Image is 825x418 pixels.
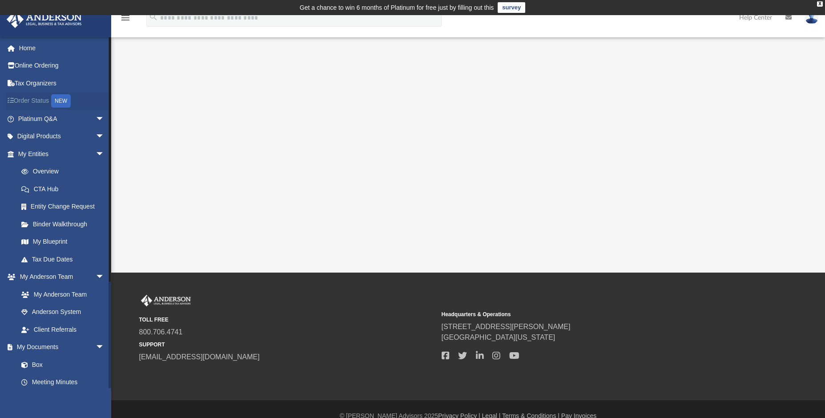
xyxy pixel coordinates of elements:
a: Tax Organizers [6,74,118,92]
a: Client Referrals [12,321,113,338]
span: arrow_drop_down [96,268,113,286]
span: arrow_drop_down [96,145,113,163]
a: My Blueprint [12,233,113,251]
small: SUPPORT [139,341,435,349]
small: Headquarters & Operations [442,310,738,318]
a: Binder Walkthrough [12,215,118,233]
a: Entity Change Request [12,198,118,216]
a: Meeting Minutes [12,374,113,391]
a: [GEOGRAPHIC_DATA][US_STATE] [442,334,555,341]
a: Digital Productsarrow_drop_down [6,128,118,145]
a: My Entitiesarrow_drop_down [6,145,118,163]
span: arrow_drop_down [96,338,113,357]
a: Online Ordering [6,57,118,75]
a: survey [498,2,525,13]
i: search [149,12,158,22]
img: Anderson Advisors Platinum Portal [139,295,193,306]
a: [STREET_ADDRESS][PERSON_NAME] [442,323,571,330]
a: My Anderson Team [12,285,109,303]
a: Platinum Q&Aarrow_drop_down [6,110,118,128]
div: close [817,1,823,7]
img: User Pic [805,11,818,24]
img: Anderson Advisors Platinum Portal [4,11,85,28]
a: Tax Due Dates [12,250,118,268]
div: Get a chance to win 6 months of Platinum for free just by filling out this [300,2,494,13]
a: menu [120,17,131,23]
a: 800.706.4741 [139,328,183,336]
a: CTA Hub [12,180,118,198]
a: Order StatusNEW [6,92,118,110]
div: NEW [51,94,71,108]
a: [EMAIL_ADDRESS][DOMAIN_NAME] [139,353,260,361]
a: My Documentsarrow_drop_down [6,338,113,356]
span: arrow_drop_down [96,128,113,146]
a: Anderson System [12,303,113,321]
small: TOLL FREE [139,316,435,324]
a: My Anderson Teamarrow_drop_down [6,268,113,286]
a: Box [12,356,109,374]
a: Overview [12,163,118,181]
a: Home [6,39,118,57]
i: menu [120,12,131,23]
span: arrow_drop_down [96,110,113,128]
